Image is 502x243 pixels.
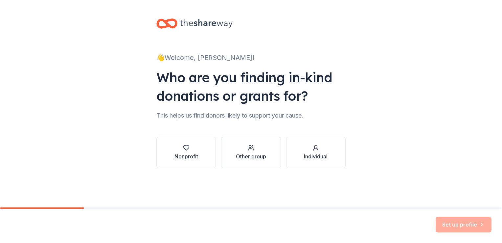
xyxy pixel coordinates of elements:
button: Other group [221,137,281,168]
div: Individual [304,152,328,160]
div: 👋 Welcome, [PERSON_NAME]! [156,52,346,63]
button: Individual [286,137,346,168]
div: Who are you finding in-kind donations or grants for? [156,68,346,105]
button: Nonprofit [156,137,216,168]
div: Other group [236,152,266,160]
div: This helps us find donors likely to support your cause. [156,110,346,121]
div: Nonprofit [174,152,198,160]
